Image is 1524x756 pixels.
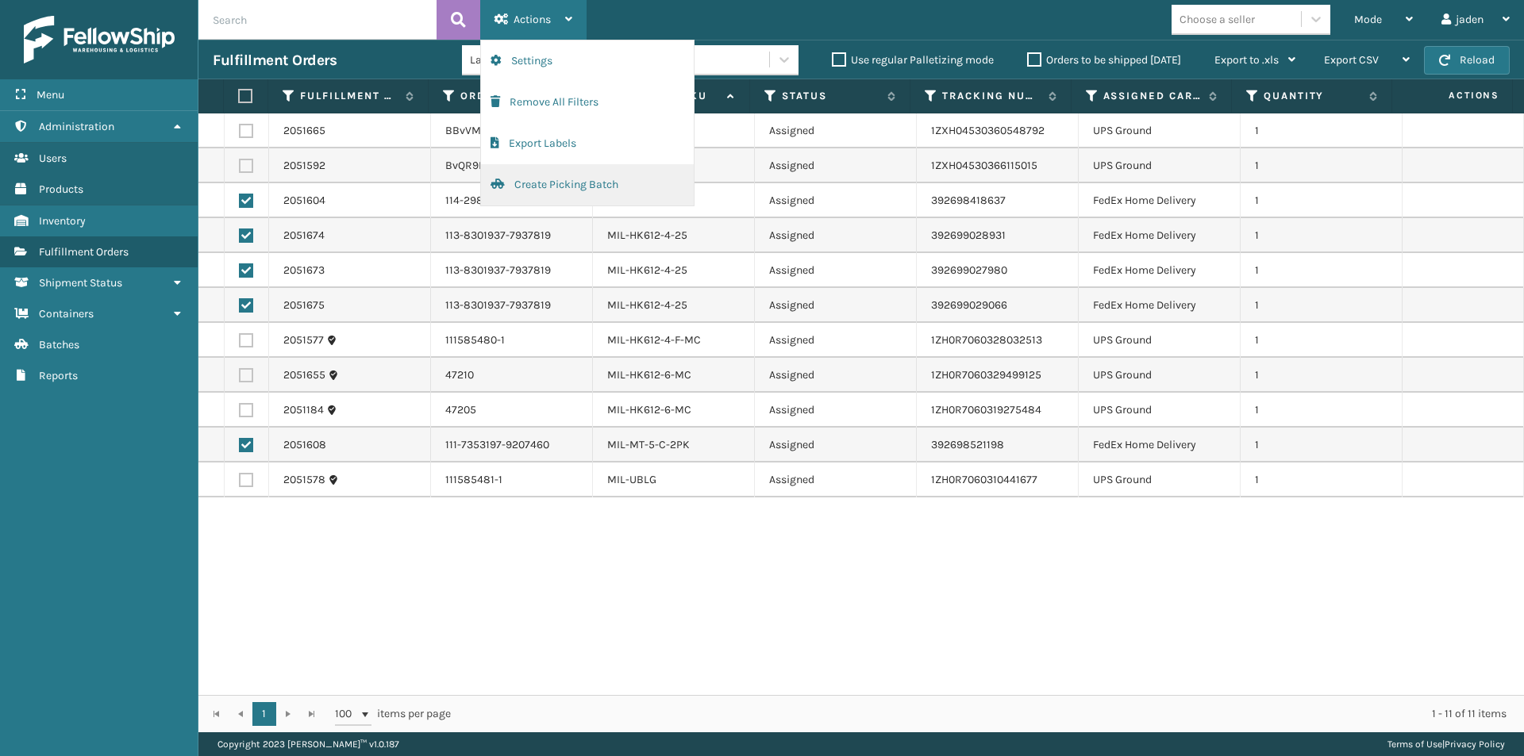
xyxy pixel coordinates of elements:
td: BvQR9N07S [431,148,593,183]
td: Assigned [755,358,917,393]
h3: Fulfillment Orders [213,51,337,70]
label: Orders to be shipped [DATE] [1027,53,1181,67]
td: FedEx Home Delivery [1079,183,1241,218]
div: Last 90 Days [470,52,593,68]
a: 1ZH0R7060329499125 [931,368,1041,382]
span: items per page [335,702,451,726]
span: Actions [514,13,551,26]
span: Menu [37,88,64,102]
span: Shipment Status [39,276,122,290]
a: 392699027980 [931,263,1007,277]
td: 1 [1241,323,1403,358]
span: Containers [39,307,94,320]
a: 392699029066 [931,298,1007,312]
td: BBvVMV0vS [431,113,593,148]
td: 1 [1241,358,1403,393]
a: 1ZH0R7060319275484 [931,403,1041,416]
td: Assigned [755,428,917,462]
a: 1 [252,702,276,726]
a: 2051655 [283,367,325,383]
td: Assigned [755,323,917,358]
a: 2051665 [283,123,325,139]
td: 1 [1241,462,1403,497]
span: Users [39,152,67,165]
td: 1 [1241,288,1403,323]
a: 2051578 [283,472,325,488]
div: 1 - 11 of 11 items [473,706,1507,722]
span: 100 [335,706,359,722]
a: 392698521198 [931,438,1004,451]
a: 2051673 [283,263,325,278]
a: Privacy Policy [1445,739,1505,750]
span: Fulfillment Orders [39,245,129,259]
td: 113-8301937-7937819 [431,253,593,288]
label: Quantity [1264,89,1361,103]
a: MIL-HK612-4-25 [607,228,687,242]
td: 1 [1241,183,1403,218]
td: 1 [1241,428,1403,462]
td: UPS Ground [1079,462,1241,497]
td: Assigned [755,462,917,497]
td: Assigned [755,113,917,148]
a: 1ZXH04530366115015 [931,159,1037,172]
span: Reports [39,369,78,382]
td: UPS Ground [1079,393,1241,428]
td: 111-7353197-9207460 [431,428,593,462]
a: 1ZXH04530360548792 [931,124,1045,137]
a: 1ZH0R7060310441677 [931,473,1037,486]
a: 2051675 [283,297,325,313]
td: Assigned [755,393,917,428]
a: 392698418637 [931,194,1006,207]
td: 1 [1241,253,1403,288]
td: 111585480-1 [431,323,593,358]
span: Administration [39,120,114,133]
td: FedEx Home Delivery [1079,218,1241,253]
td: 1 [1241,393,1403,428]
td: 113-8301937-7937819 [431,288,593,323]
a: MIL-UBLG [607,473,656,486]
label: Assigned Carrier Service [1103,89,1201,103]
td: FedEx Home Delivery [1079,288,1241,323]
a: MIL-HK612-6-MC [607,368,691,382]
a: 2051577 [283,332,324,348]
a: 2051674 [283,228,325,244]
button: Create Picking Batch [481,164,694,205]
span: Batches [39,338,79,351]
td: 111585481-1 [431,462,593,497]
span: Export CSV [1324,53,1379,67]
label: Tracking Number [942,89,1040,103]
a: 392699028931 [931,228,1006,242]
td: Assigned [755,288,917,323]
button: Reload [1424,46,1510,75]
span: Inventory [39,214,86,228]
span: Export to .xls [1214,53,1279,67]
span: Products [39,182,83,196]
a: MIL-HK612-6-MC [607,403,691,416]
td: Assigned [755,148,917,183]
a: Terms of Use [1387,739,1442,750]
td: FedEx Home Delivery [1079,253,1241,288]
td: 1 [1241,148,1403,183]
a: MIL-HK612-4-25 [607,298,687,312]
a: MIL-MT-5-C-2PK [607,438,690,451]
div: Choose a seller [1180,11,1255,28]
span: Actions [1397,83,1509,109]
a: 1ZH0R7060328032513 [931,333,1042,347]
button: Export Labels [481,123,694,164]
a: 2051592 [283,158,325,174]
a: 2051184 [283,402,324,418]
td: UPS Ground [1079,358,1241,393]
img: logo [24,16,175,63]
span: Mode [1354,13,1382,26]
td: Assigned [755,253,917,288]
td: 113-8301937-7937819 [431,218,593,253]
td: 1 [1241,218,1403,253]
button: Remove All Filters [481,82,694,123]
a: MIL-HK612-4-25 [607,263,687,277]
td: 114-2982818-1137049 [431,183,593,218]
td: UPS Ground [1079,113,1241,148]
a: MIL-HK612-4-F-MC [607,333,701,347]
td: FedEx Home Delivery [1079,428,1241,462]
td: UPS Ground [1079,148,1241,183]
button: Settings [481,40,694,82]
